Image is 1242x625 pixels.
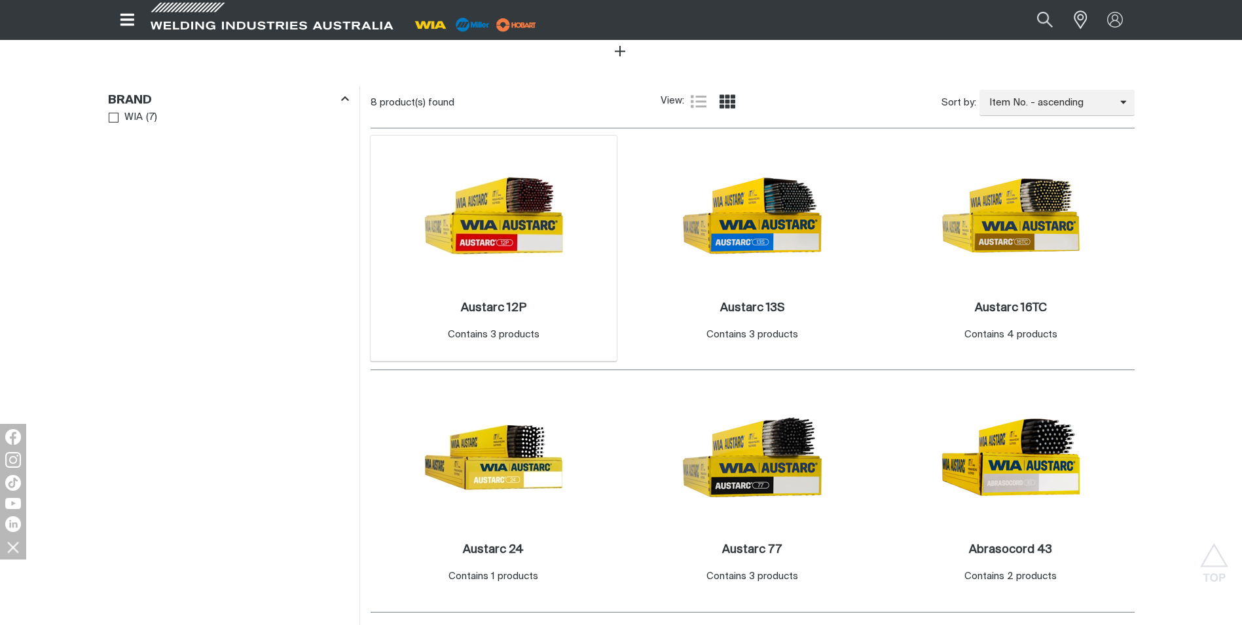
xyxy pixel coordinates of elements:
section: Product list controls [371,86,1135,119]
span: Item No. - ascending [979,96,1120,111]
a: Abrasocord 43 [969,542,1052,558]
img: Austarc 77 [682,387,822,527]
a: WIA [109,109,143,126]
span: product(s) found [380,98,454,107]
a: miller [492,20,540,29]
a: Austarc 24 [463,542,524,558]
span: View: [661,94,684,109]
div: Contains 3 products [706,328,798,343]
div: Contains 3 products [706,569,798,584]
span: ( 7 ) [146,110,157,125]
a: Austarc 16TC [975,301,1047,316]
h2: Austarc 77 [722,544,782,556]
h2: Austarc 24 [463,544,524,556]
img: YouTube [5,498,21,509]
img: Instagram [5,452,21,468]
a: Austarc 13S [720,301,784,316]
div: Brand [108,91,349,109]
aside: Filters [108,86,349,127]
a: Austarc 77 [722,542,782,558]
div: Contains 1 products [448,569,538,584]
img: Facebook [5,429,21,445]
h2: Austarc 16TC [975,302,1047,314]
input: Product name or item number... [1006,5,1067,35]
img: Austarc 12P [424,145,564,286]
ul: Brand [109,109,348,126]
div: Contains 2 products [964,569,1057,584]
img: Austarc 24 [424,387,564,527]
h2: Austarc 12P [461,302,526,314]
img: Austarc 13S [682,145,822,286]
a: List view [691,94,706,109]
a: Austarc 12P [461,301,526,316]
div: Contains 3 products [448,328,539,343]
h2: Abrasocord 43 [969,544,1052,556]
img: TikTok [5,475,21,491]
span: Sort by: [941,96,976,111]
img: miller [492,15,540,35]
span: WIA [124,110,143,125]
div: 8 [371,96,661,109]
h2: Austarc 13S [720,302,784,314]
button: Scroll to top [1199,543,1229,573]
img: LinkedIn [5,516,21,532]
button: Search products [1023,5,1067,35]
div: Contains 4 products [964,328,1057,343]
img: Abrasocord 43 [941,387,1081,527]
img: hide socials [2,536,24,558]
img: Austarc 16TC [941,145,1081,286]
h3: Brand [108,93,152,108]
